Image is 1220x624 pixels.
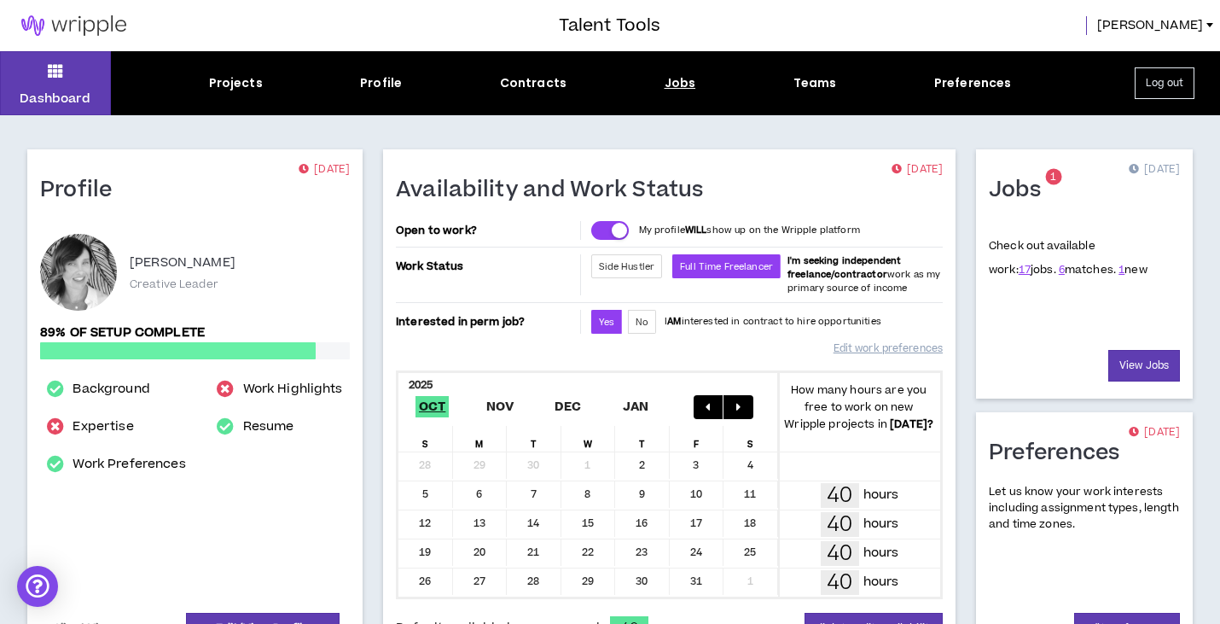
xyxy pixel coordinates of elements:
[20,90,90,108] p: Dashboard
[209,74,263,92] div: Projects
[863,486,899,504] p: hours
[793,74,837,92] div: Teams
[40,177,125,204] h1: Profile
[415,396,450,417] span: Oct
[243,379,343,399] a: Work Highlights
[1059,262,1116,277] span: matches.
[396,224,577,237] p: Open to work?
[787,254,901,281] b: I'm seeking independent freelance/contractor
[1129,424,1180,441] p: [DATE]
[398,426,453,452] div: S
[723,426,778,452] div: S
[73,417,133,437] a: Expertise
[1019,262,1056,277] span: jobs.
[1019,262,1031,277] a: 17
[1118,262,1124,277] a: 1
[243,417,294,437] a: Resume
[483,396,518,417] span: Nov
[1045,169,1061,185] sup: 1
[778,382,941,433] p: How many hours are you free to work on new Wripple projects in
[40,324,350,342] p: 89% of setup complete
[619,396,653,417] span: Jan
[639,224,860,237] p: My profile show up on the Wripple platform
[685,224,707,236] strong: WILL
[1097,16,1203,35] span: [PERSON_NAME]
[40,234,117,311] div: Jennifer B.
[892,161,943,178] p: [DATE]
[396,177,717,204] h1: Availability and Work Status
[1129,161,1180,178] p: [DATE]
[863,515,899,534] p: hours
[989,238,1147,277] p: Check out available work:
[1059,262,1065,277] a: 6
[130,277,218,292] p: Creative Leader
[1050,170,1056,184] span: 1
[989,484,1180,534] p: Let us know your work interests including assignment types, length and time zones.
[360,74,402,92] div: Profile
[396,254,577,278] p: Work Status
[599,260,655,273] span: Side Hustler
[834,334,943,364] a: Edit work preferences
[409,377,433,393] b: 2025
[890,417,933,432] b: [DATE] ?
[615,426,670,452] div: T
[551,396,585,417] span: Dec
[863,573,899,592] p: hours
[396,310,577,334] p: Interested in perm job?
[1118,262,1147,277] span: new
[453,426,508,452] div: M
[559,13,660,38] h3: Talent Tools
[787,254,940,295] span: work as my primary source of income
[130,253,235,273] p: [PERSON_NAME]
[599,316,614,329] span: Yes
[989,177,1054,204] h1: Jobs
[17,566,58,607] div: Open Intercom Messenger
[561,426,616,452] div: W
[665,74,696,92] div: Jobs
[670,426,724,452] div: F
[1135,67,1194,99] button: Log out
[73,379,149,399] a: Background
[1108,350,1180,382] a: View Jobs
[636,316,648,329] span: No
[299,161,350,178] p: [DATE]
[934,74,1012,92] div: Preferences
[989,440,1133,467] h1: Preferences
[507,426,561,452] div: T
[665,315,881,329] p: I interested in contract to hire opportunities
[500,74,566,92] div: Contracts
[863,544,899,563] p: hours
[73,454,185,475] a: Work Preferences
[667,315,681,328] strong: AM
